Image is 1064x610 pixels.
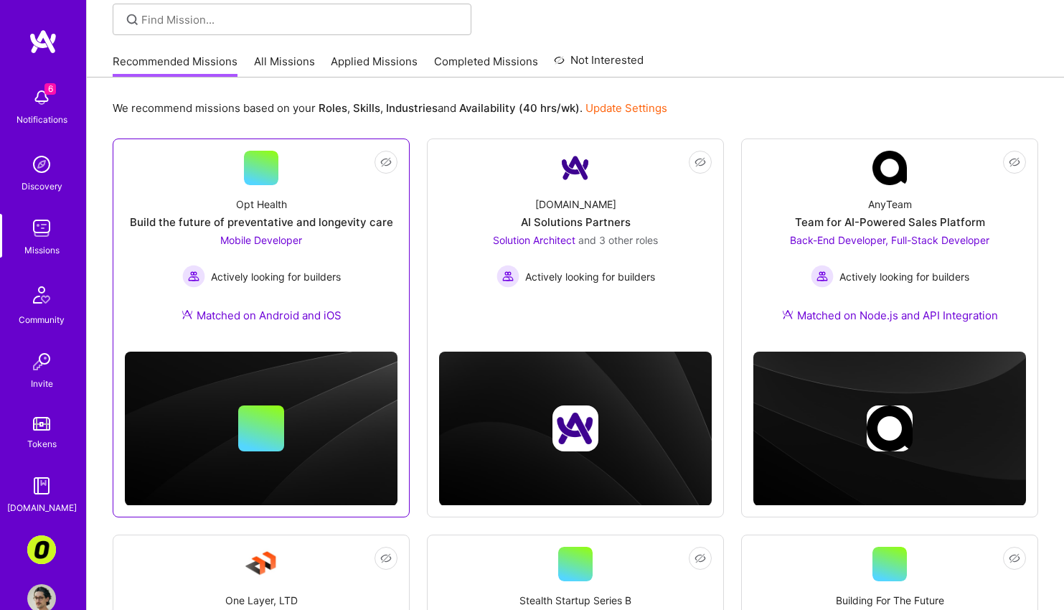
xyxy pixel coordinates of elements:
img: Company Logo [558,151,593,185]
img: cover [753,352,1026,506]
i: icon EyeClosed [695,156,706,168]
span: and 3 other roles [578,234,658,246]
a: Update Settings [585,101,667,115]
img: Ateam Purple Icon [182,309,193,320]
div: AI Solutions Partners [521,215,631,230]
img: Company Logo [872,151,907,185]
div: Matched on Node.js and API Integration [782,308,998,323]
img: Community [24,278,59,312]
div: Missions [24,243,60,258]
img: Corner3: Building an AI User Researcher [27,535,56,564]
img: Ateam Purple Icon [782,309,794,320]
img: guide book [27,471,56,500]
img: Company Logo [244,547,278,581]
span: Solution Architect [493,234,575,246]
img: cover [439,352,712,506]
a: Company Logo[DOMAIN_NAME]AI Solutions PartnersSolution Architect and 3 other rolesActively lookin... [439,151,712,322]
span: Actively looking for builders [839,269,969,284]
img: Actively looking for builders [182,265,205,288]
div: [DOMAIN_NAME] [7,500,77,515]
span: 6 [44,83,56,95]
a: Corner3: Building an AI User Researcher [24,535,60,564]
div: Matched on Android and iOS [182,308,342,323]
a: Not Interested [554,52,644,78]
img: discovery [27,150,56,179]
b: Roles [319,101,347,115]
img: teamwork [27,214,56,243]
img: Actively looking for builders [811,265,834,288]
i: icon EyeClosed [380,553,392,564]
img: Invite [27,347,56,376]
img: Company logo [867,405,913,451]
b: Industries [386,101,438,115]
img: Company logo [552,405,598,451]
img: logo [29,29,57,55]
div: Building For The Future [836,593,944,608]
i: icon EyeClosed [380,156,392,168]
span: Mobile Developer [220,234,302,246]
div: Community [19,312,65,327]
span: Actively looking for builders [525,269,655,284]
a: Completed Missions [434,54,538,78]
b: Skills [353,101,380,115]
div: Invite [31,376,53,391]
div: [DOMAIN_NAME] [535,197,616,212]
i: icon SearchGrey [124,11,141,28]
a: Company LogoAnyTeamTeam for AI-Powered Sales PlatformBack-End Developer, Full-Stack Developer Act... [753,151,1026,340]
b: Availability (40 hrs/wk) [459,101,580,115]
div: AnyTeam [868,197,912,212]
div: Discovery [22,179,62,194]
img: tokens [33,417,50,431]
a: Recommended Missions [113,54,237,78]
p: We recommend missions based on your , , and . [113,100,667,116]
a: Applied Missions [331,54,418,78]
i: icon EyeClosed [1009,553,1020,564]
div: Opt Health [236,197,287,212]
span: Back-End Developer, Full-Stack Developer [790,234,989,246]
input: Find Mission... [141,12,461,27]
div: Tokens [27,436,57,451]
span: Actively looking for builders [211,269,341,284]
i: icon EyeClosed [695,553,706,564]
div: Build the future of preventative and longevity care [130,215,393,230]
img: cover [125,352,397,506]
div: Stealth Startup Series B [519,593,631,608]
img: bell [27,83,56,112]
div: One Layer, LTD [225,593,298,608]
a: Opt HealthBuild the future of preventative and longevity careMobile Developer Actively looking fo... [125,151,397,340]
a: All Missions [254,54,315,78]
div: Notifications [17,112,67,127]
div: Team for AI-Powered Sales Platform [795,215,985,230]
img: Actively looking for builders [496,265,519,288]
i: icon EyeClosed [1009,156,1020,168]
